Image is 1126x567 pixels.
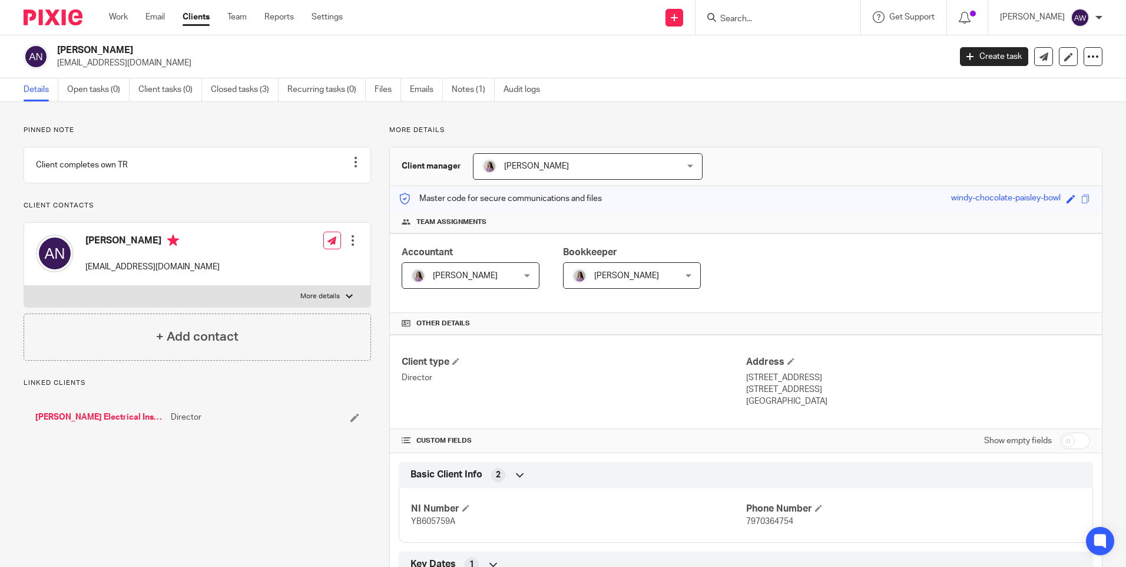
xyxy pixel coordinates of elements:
p: Master code for secure communications and files [399,193,602,205]
label: Show empty fields [984,435,1052,447]
div: windy-chocolate-paisley-bowl [951,192,1061,206]
h2: [PERSON_NAME] [57,44,765,57]
span: Bookkeeper [563,248,617,257]
a: Details [24,78,58,101]
p: Client contacts [24,201,371,210]
p: More details [300,292,340,301]
a: Closed tasks (3) [211,78,279,101]
span: 2 [496,469,501,481]
a: Settings [312,11,343,23]
a: Client tasks (0) [138,78,202,101]
h4: CUSTOM FIELDS [402,436,746,446]
img: Olivia.jpg [482,159,496,173]
img: svg%3E [36,235,74,272]
a: Team [227,11,247,23]
img: svg%3E [1071,8,1089,27]
span: Basic Client Info [410,469,482,481]
span: Other details [416,319,470,328]
h4: [PERSON_NAME] [85,235,220,249]
h4: Phone Number [746,503,1081,515]
span: Team assignments [416,217,486,227]
span: [PERSON_NAME] [594,272,659,280]
span: Get Support [889,13,935,21]
a: Create task [960,47,1028,66]
p: [GEOGRAPHIC_DATA] [746,395,1090,407]
h4: Client type [402,356,746,368]
img: Olivia.jpg [411,269,425,283]
p: More details [389,126,1102,135]
p: [PERSON_NAME] [1000,11,1065,23]
span: 7970364754 [746,517,793,526]
p: [EMAIL_ADDRESS][DOMAIN_NAME] [85,261,220,273]
span: YB605759A [411,517,455,526]
p: [EMAIL_ADDRESS][DOMAIN_NAME] [57,57,942,69]
span: [PERSON_NAME] [504,162,569,170]
i: Primary [167,235,179,246]
p: Director [402,372,746,384]
a: [PERSON_NAME] Electrical Installations Ltd [35,411,165,423]
a: Files [375,78,401,101]
h4: + Add contact [156,328,239,346]
span: [PERSON_NAME] [433,272,498,280]
img: Olivia.jpg [572,269,587,283]
p: [STREET_ADDRESS] [746,372,1090,384]
span: Accountant [402,248,453,257]
a: Work [109,11,128,23]
h4: NI Number [411,503,746,515]
input: Search [719,14,825,25]
h4: Address [746,356,1090,368]
a: Email [145,11,165,23]
a: Clients [183,11,210,23]
a: Audit logs [504,78,549,101]
a: Reports [264,11,294,23]
img: svg%3E [24,44,48,69]
span: Director [171,411,201,423]
p: [STREET_ADDRESS] [746,384,1090,395]
p: Pinned note [24,126,371,135]
a: Recurring tasks (0) [287,78,366,101]
a: Emails [410,78,443,101]
p: Linked clients [24,378,371,388]
img: Pixie [24,9,82,25]
a: Open tasks (0) [67,78,130,101]
h3: Client manager [402,160,461,172]
a: Notes (1) [452,78,495,101]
